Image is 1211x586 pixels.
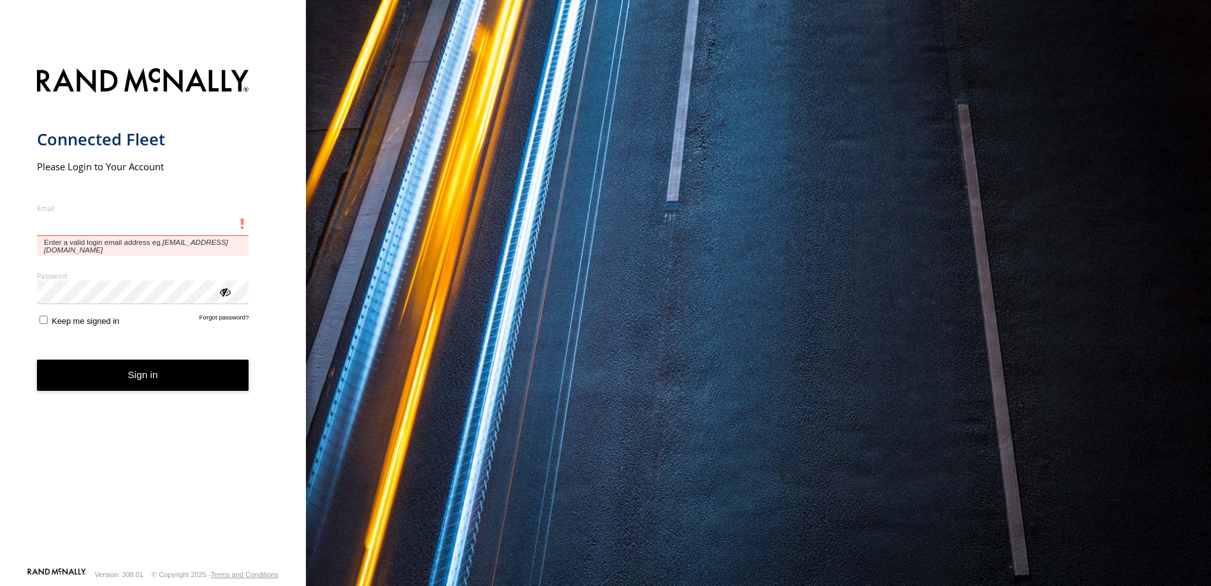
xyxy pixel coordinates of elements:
[37,360,249,391] button: Sign in
[199,314,249,326] a: Forgot password?
[37,271,249,281] label: Password
[37,61,270,567] form: main
[44,238,228,254] em: [EMAIL_ADDRESS][DOMAIN_NAME]
[52,316,119,326] span: Keep me signed in
[37,66,249,98] img: Rand McNally
[152,571,279,578] div: © Copyright 2025 -
[95,571,143,578] div: Version: 308.01
[218,285,231,298] div: ViewPassword
[27,568,86,581] a: Visit our Website
[37,129,249,150] h1: Connected Fleet
[37,160,249,173] h2: Please Login to Your Account
[211,571,279,578] a: Terms and Conditions
[37,236,249,256] span: Enter a valid login email address eg.
[37,203,249,213] label: Email
[40,316,48,324] input: Keep me signed in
